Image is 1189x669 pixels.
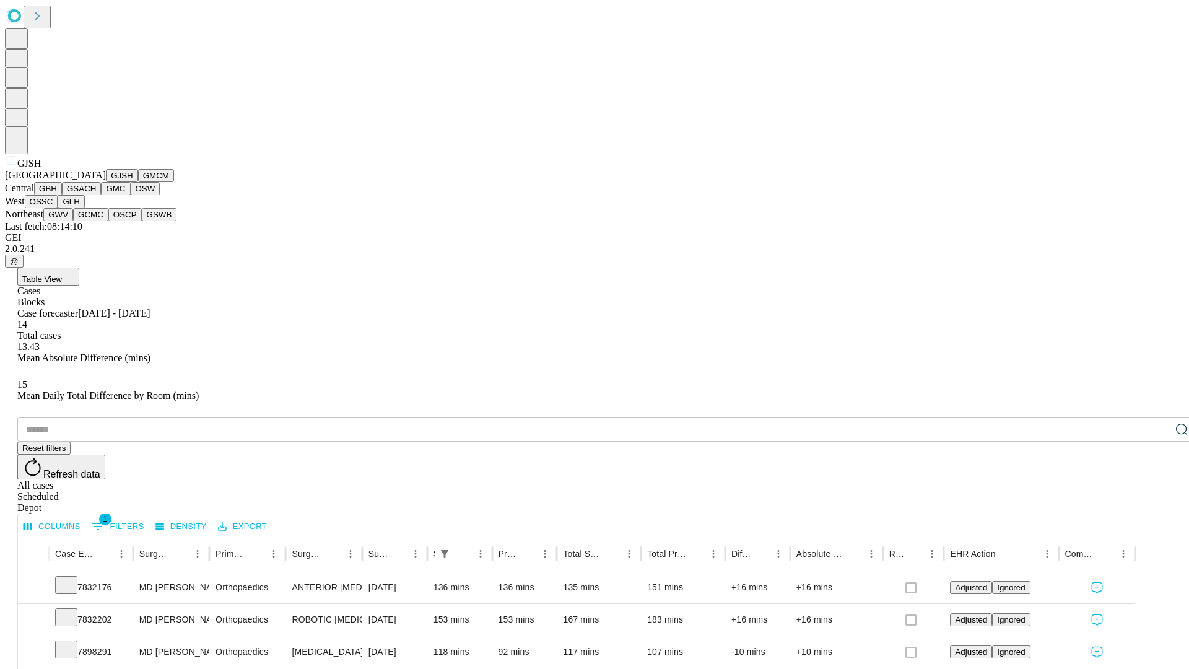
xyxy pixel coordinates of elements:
[997,545,1014,562] button: Sort
[152,517,210,536] button: Density
[436,545,453,562] div: 1 active filter
[95,545,113,562] button: Sort
[368,636,421,668] div: [DATE]
[647,572,719,603] div: 151 mins
[5,255,24,268] button: @
[923,545,941,562] button: Menu
[17,308,78,318] span: Case forecaster
[5,183,34,193] span: Central
[17,268,79,286] button: Table View
[215,517,270,536] button: Export
[603,545,621,562] button: Sort
[997,647,1025,657] span: Ignored
[731,549,751,559] div: Difference
[368,549,388,559] div: Surgery Date
[89,517,147,536] button: Show filters
[950,613,992,626] button: Adjusted
[5,196,25,206] span: West
[955,647,987,657] span: Adjusted
[139,572,203,603] div: MD [PERSON_NAME] [PERSON_NAME]
[5,209,43,219] span: Northeast
[5,170,106,180] span: [GEOGRAPHIC_DATA]
[22,444,66,453] span: Reset filters
[563,572,635,603] div: 135 mins
[58,195,84,208] button: GLH
[55,572,127,603] div: 7832176
[43,469,100,479] span: Refresh data
[55,604,127,636] div: 7832202
[997,615,1025,624] span: Ignored
[731,572,784,603] div: +16 mins
[433,636,486,668] div: 118 mins
[519,545,536,562] button: Sort
[101,182,130,195] button: GMC
[139,549,170,559] div: Surgeon Name
[563,604,635,636] div: 167 mins
[1115,545,1132,562] button: Menu
[55,636,127,668] div: 7898291
[436,545,453,562] button: Show filters
[292,572,355,603] div: ANTERIOR [MEDICAL_DATA] TOTAL HIP
[292,636,355,668] div: [MEDICAL_DATA] MEDIAL AND LATERAL MENISCECTOMY
[99,513,111,525] span: 1
[17,158,41,168] span: GJSH
[390,545,407,562] button: Sort
[17,442,71,455] button: Reset filters
[131,182,160,195] button: OSW
[292,549,323,559] div: Surgery Name
[687,545,705,562] button: Sort
[17,341,40,352] span: 13.43
[73,208,108,221] button: GCMC
[647,636,719,668] div: 107 mins
[731,604,784,636] div: +16 mins
[950,645,992,658] button: Adjusted
[106,169,138,182] button: GJSH
[499,572,551,603] div: 136 mins
[889,549,905,559] div: Resolved in EHR
[17,352,150,363] span: Mean Absolute Difference (mins)
[20,517,84,536] button: Select columns
[113,545,130,562] button: Menu
[368,572,421,603] div: [DATE]
[55,549,94,559] div: Case Epic Id
[62,182,101,195] button: GSACH
[17,455,105,479] button: Refresh data
[17,390,199,401] span: Mean Daily Total Difference by Room (mins)
[78,308,150,318] span: [DATE] - [DATE]
[172,545,189,562] button: Sort
[992,581,1030,594] button: Ignored
[265,545,282,562] button: Menu
[770,545,787,562] button: Menu
[17,379,27,390] span: 15
[342,545,359,562] button: Menu
[863,545,880,562] button: Menu
[992,645,1030,658] button: Ignored
[563,636,635,668] div: 117 mins
[950,549,995,559] div: EHR Action
[796,636,877,668] div: +10 mins
[368,604,421,636] div: [DATE]
[216,572,279,603] div: Orthopaedics
[139,636,203,668] div: MD [PERSON_NAME] [PERSON_NAME]
[563,549,602,559] div: Total Scheduled Duration
[43,208,73,221] button: GWV
[5,232,1184,243] div: GEI
[752,545,770,562] button: Sort
[24,642,43,663] button: Expand
[142,208,177,221] button: GSWB
[5,243,1184,255] div: 2.0.241
[499,636,551,668] div: 92 mins
[24,577,43,599] button: Expand
[189,545,206,562] button: Menu
[705,545,722,562] button: Menu
[1065,549,1096,559] div: Comments
[955,583,987,592] span: Adjusted
[34,182,62,195] button: GBH
[796,572,877,603] div: +16 mins
[324,545,342,562] button: Sort
[17,330,61,341] span: Total cases
[10,256,19,266] span: @
[1097,545,1115,562] button: Sort
[845,545,863,562] button: Sort
[1039,545,1056,562] button: Menu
